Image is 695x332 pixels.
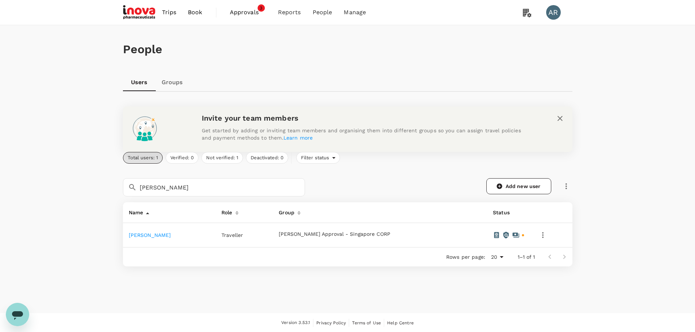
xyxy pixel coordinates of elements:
[283,135,313,141] a: Learn more
[201,152,243,164] button: Not verified: 1
[313,8,332,17] span: People
[278,8,301,17] span: Reports
[344,8,366,17] span: Manage
[156,74,189,91] a: Groups
[6,303,29,326] iframe: Button to launch messaging window
[258,4,265,12] span: 3
[446,253,485,261] p: Rows per page:
[316,319,346,327] a: Privacy Policy
[123,4,157,20] img: iNova Pharmaceuticals
[387,320,414,325] span: Help Centre
[486,178,551,194] a: Add new user
[518,253,535,261] p: 1–1 of 1
[140,178,305,196] input: Search for a user
[202,112,530,124] h6: Invite your team members
[188,8,202,17] span: Book
[123,152,163,164] button: Total users: 1
[387,319,414,327] a: Help Centre
[352,320,381,325] span: Terms of Use
[126,205,143,217] div: Name
[123,74,156,91] a: Users
[546,5,561,20] div: AR
[202,127,530,141] p: Get started by adding or inviting team members and organising them into different groups so you c...
[281,319,310,327] span: Version 3.53.1
[230,8,266,17] span: Approvals
[221,232,243,238] span: Traveller
[162,8,176,17] span: Trips
[296,152,340,164] div: Filter status
[166,152,198,164] button: Verified: 0
[297,155,332,161] span: Filter status
[352,319,381,327] a: Terms of Use
[276,205,294,217] div: Group
[219,205,232,217] div: Role
[129,112,161,144] img: onboarding-banner
[487,202,531,223] th: Status
[123,43,572,56] h1: People
[554,112,566,125] button: close
[246,152,288,164] button: Deactivated: 0
[316,320,346,325] span: Privacy Policy
[129,232,171,238] a: [PERSON_NAME]
[488,252,506,262] div: 20
[279,231,390,237] button: [PERSON_NAME] Approval - Singapore CORP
